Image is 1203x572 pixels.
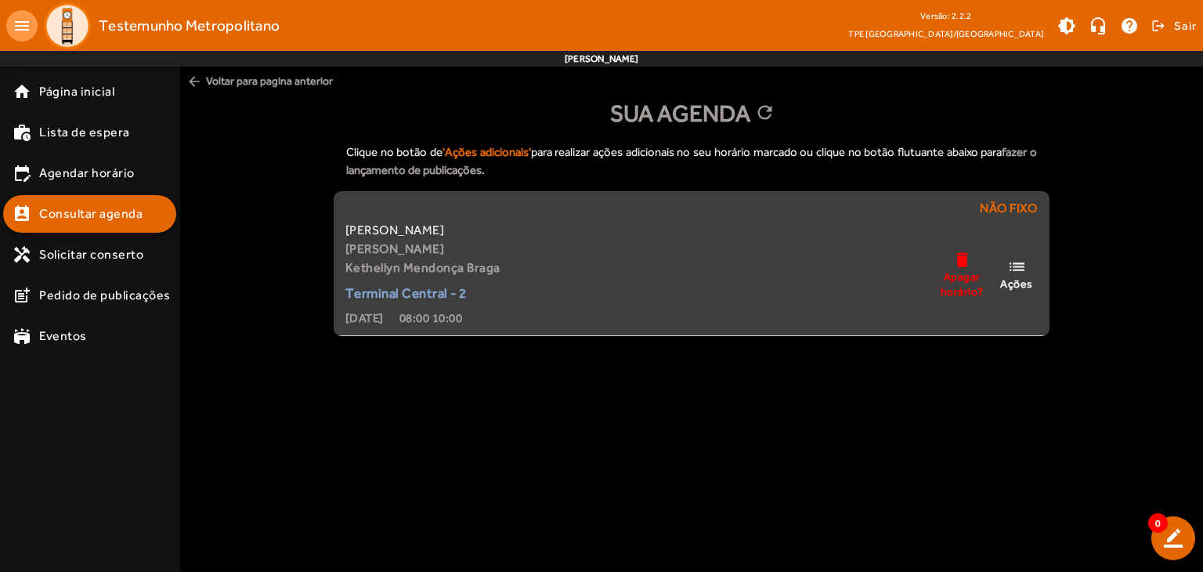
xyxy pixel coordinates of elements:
strong: [DATE] [345,309,384,328]
button: Sair [1149,14,1197,38]
mat-icon: list [1007,257,1026,277]
strong: 'Ações adicionais' [443,145,531,158]
mat-icon: work_history [13,123,31,142]
mat-icon: arrow_back [186,74,202,89]
div: Clique no botão de para realizar ações adicionais no seu horário marcado ou clique no botão flutu... [334,131,1049,191]
div: Terminal Central - 2 [345,284,500,302]
mat-icon: stadium [13,327,31,346]
img: Logo TPE [44,2,91,49]
span: Pedido de publicações [39,286,171,305]
mat-icon: perm_contact_calendar [13,205,31,223]
span: Eventos [39,327,87,346]
mat-icon: menu [6,10,38,42]
mat-icon: edit_calendar [13,164,31,183]
strong: [PERSON_NAME] [345,240,500,259]
strong: fazer o lançamento de publicações [346,145,1037,176]
span: Voltar para pagina anterior [180,67,1203,96]
mat-icon: home [13,82,31,101]
a: Testemunho Metropolitano [38,2,280,49]
mat-icon: handyman [13,245,31,264]
span: Página inicial [39,82,114,101]
span: Sair [1174,13,1197,38]
strong: Kethellyn Mendonça Braga [345,259,500,277]
span: Consultar agenda [39,205,143,223]
mat-icon: refresh [754,102,773,125]
span: Solicitar conserto [39,245,143,264]
mat-icon: delete [952,250,971,270]
span: Agendar horário [39,164,135,183]
span: Testemunho Metropolitano [99,13,280,38]
div: Não fixo [342,199,1040,221]
div: Sua Agenda [180,96,1203,131]
span: Apagar horário? [938,270,985,298]
div: Versão: 2.2.2 [848,6,1043,26]
span: TPE [GEOGRAPHIC_DATA]/[GEOGRAPHIC_DATA] [848,26,1043,42]
span: Ações [1000,277,1033,291]
span: [PERSON_NAME] [345,221,500,240]
mat-icon: post_add [13,286,31,305]
span: Lista de espera [39,123,130,142]
strong: 08:00 10:00 [399,309,463,328]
